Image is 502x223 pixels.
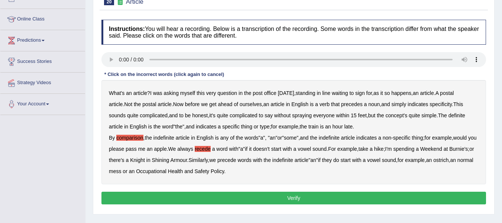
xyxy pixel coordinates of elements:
[435,90,439,96] b: A
[222,124,240,130] b: specific
[373,90,379,96] b: as
[392,101,407,107] b: simply
[254,124,258,130] b: or
[378,135,381,141] b: a
[393,135,411,141] b: specific
[340,157,350,163] b: start
[328,146,336,152] b: For
[158,101,172,107] b: article
[133,90,147,96] b: article
[449,146,468,152] b: Burnie's
[212,146,215,152] b: a
[217,90,237,96] b: question
[152,157,169,163] b: Shining
[170,157,187,163] b: Armour
[263,101,269,107] b: an
[368,112,375,118] b: but
[211,168,224,174] b: Policy
[169,112,178,118] b: and
[368,101,380,107] b: noun
[185,101,200,107] b: before
[320,101,330,107] b: verb
[377,112,384,118] b: the
[385,112,407,118] b: concept's
[381,101,390,107] b: and
[408,101,428,107] b: indicates
[101,71,227,78] div: * Click on the incorrect words (click again to cancel)
[440,90,454,96] b: postal
[240,101,262,107] b: ourselves
[140,112,168,118] b: complicated
[197,135,214,141] b: English
[426,157,432,163] b: an
[336,112,349,118] b: within
[244,90,251,96] b: the
[308,124,318,130] b: train
[453,101,463,107] b: This
[218,101,232,107] b: ahead
[218,124,221,130] b: a
[229,146,239,152] b: with
[239,90,243,96] b: in
[310,101,314,107] b: is
[385,146,392,152] b: I'm
[209,157,216,163] b: we
[286,101,290,107] b: in
[126,146,137,152] b: pass
[230,135,234,141] b: of
[163,90,178,96] b: asking
[101,192,486,204] button: Verify
[168,146,176,152] b: We
[356,135,377,141] b: indicates
[109,146,124,152] b: please
[322,157,332,163] b: they
[383,135,391,141] b: non
[259,112,263,118] b: to
[416,146,419,152] b: a
[0,9,85,28] a: Online Class
[374,146,384,152] b: hike
[391,90,411,96] b: happens
[209,101,216,107] b: get
[240,146,243,152] b: a
[341,101,363,107] b: precedes
[130,157,145,163] b: Knight
[295,157,308,163] b: article
[337,146,357,152] b: example
[355,90,365,96] b: sign
[206,90,216,96] b: very
[217,157,236,163] b: precede
[260,135,263,141] b: a
[109,135,115,141] b: By
[236,135,243,141] b: the
[263,157,271,163] b: the
[291,101,308,107] b: English
[185,112,191,118] b: be
[197,90,205,96] b: this
[421,112,436,118] b: simple
[124,101,132,107] b: Not
[145,135,152,141] b: the
[253,146,270,152] b: doesn't
[319,135,340,141] b: indefinite
[296,90,315,96] b: standing
[146,157,150,163] b: in
[366,90,372,96] b: for
[175,124,182,130] b: the
[420,90,434,96] b: article
[217,112,228,118] b: quite
[130,124,147,130] b: English
[312,146,327,152] b: sound
[313,112,335,118] b: everyone
[109,112,126,118] b: sounds
[448,112,465,118] b: definite
[363,157,366,163] b: a
[382,157,396,163] b: sound
[264,90,276,96] b: office
[0,94,85,112] a: Your Account
[245,146,247,152] b: if
[430,101,452,107] b: specificity
[292,112,312,118] b: spraying
[370,146,373,152] b: a
[173,101,184,107] b: Now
